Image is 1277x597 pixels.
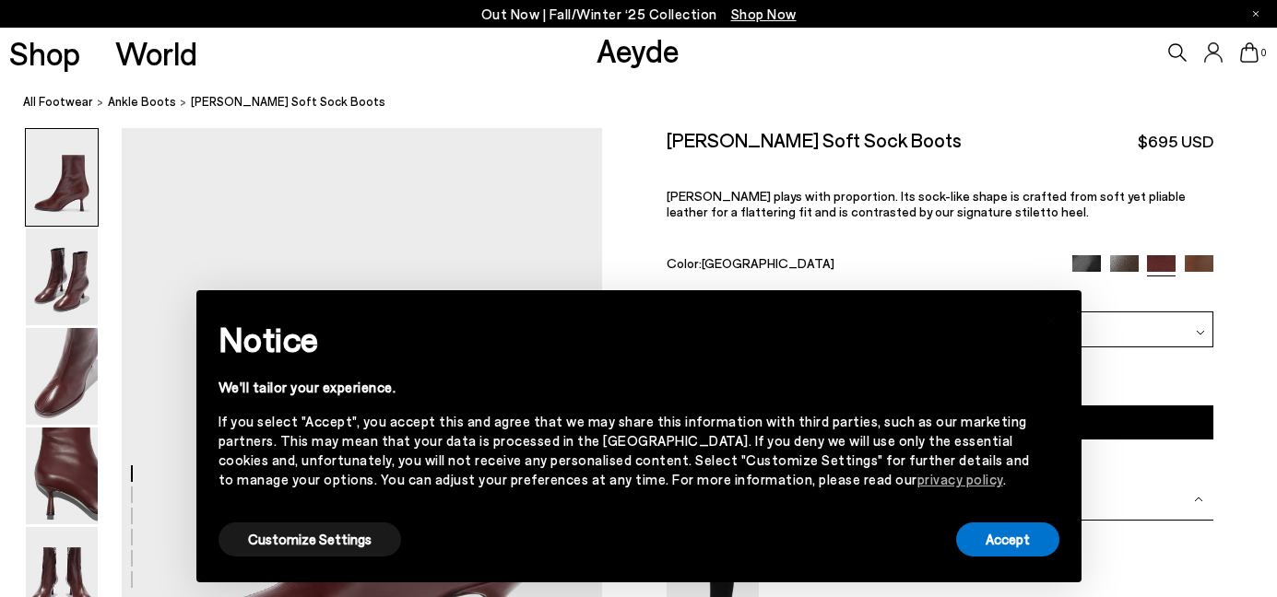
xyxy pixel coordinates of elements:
h2: [PERSON_NAME] Soft Sock Boots [667,128,962,151]
a: World [115,37,197,69]
img: svg%3E [1196,328,1205,337]
img: Dorothy Soft Sock Boots - Image 2 [26,228,98,325]
p: [PERSON_NAME] plays with proportion. Its sock-like shape is crafted from soft yet pliable leather... [667,188,1213,219]
a: privacy policy [917,471,1003,487]
img: Dorothy Soft Sock Boots - Image 1 [26,129,98,226]
span: Navigate to /collections/new-in [731,6,797,22]
span: [GEOGRAPHIC_DATA] [702,255,834,271]
a: Aeyde [597,30,680,69]
nav: breadcrumb [23,77,1277,128]
a: Shop [9,37,80,69]
img: Dorothy Soft Sock Boots - Image 3 [26,328,98,425]
button: Accept [956,522,1059,556]
span: $695 USD [1138,130,1213,153]
div: If you select "Accept", you accept this and agree that we may share this information with third p... [219,412,1030,489]
span: [PERSON_NAME] Soft Sock Boots [191,92,385,111]
div: Color: [667,255,1055,276]
h2: Notice [219,315,1030,363]
img: Dorothy Soft Sock Boots - Image 4 [26,427,98,524]
span: × [1046,304,1058,331]
button: Customize Settings [219,522,401,556]
button: Close this notice [1030,296,1074,340]
a: All Footwear [23,92,93,111]
div: We'll tailor your experience. [219,378,1030,397]
span: ankle boots [108,94,176,109]
p: Out Now | Fall/Winter ‘25 Collection [481,3,797,26]
a: 0 [1240,42,1259,63]
img: svg%3E [1194,495,1203,504]
span: 0 [1259,48,1268,58]
a: ankle boots [108,92,176,111]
